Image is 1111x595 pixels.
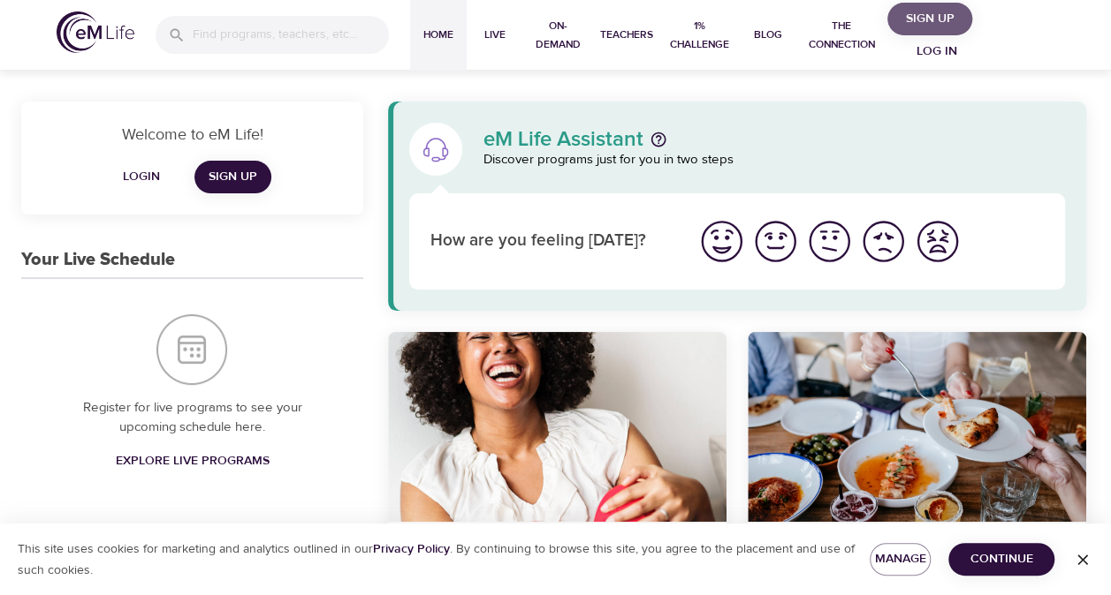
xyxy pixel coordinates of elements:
[697,217,746,266] img: great
[749,215,803,268] button: I'm feeling good
[805,217,854,266] img: ok
[193,16,389,54] input: Find programs, teachers, etc...
[884,548,917,570] span: Manage
[963,548,1040,570] span: Continue
[194,161,271,193] a: Sign Up
[483,150,1065,170] p: Discover programs just for you in two steps
[902,41,972,63] span: Log in
[751,217,800,266] img: good
[910,215,964,268] button: I'm feeling worst
[803,17,880,54] span: The Connection
[887,3,972,35] button: Sign Up
[115,450,269,472] span: Explore Live Programs
[108,445,276,478] a: Explore Live Programs
[474,26,516,44] span: Live
[417,26,460,44] span: Home
[21,250,175,270] h3: Your Live Schedule
[870,543,932,576] button: Manage
[120,166,163,188] span: Login
[530,17,586,54] span: On-Demand
[948,543,1054,576] button: Continue
[913,217,962,266] img: worst
[483,129,643,150] p: eM Life Assistant
[113,161,170,193] button: Login
[57,398,328,438] p: Register for live programs to see your upcoming schedule here.
[156,314,227,385] img: Your Live Schedule
[388,332,727,522] button: 7 Days of Happiness
[859,217,908,266] img: bad
[695,215,749,268] button: I'm feeling great
[600,26,653,44] span: Teachers
[748,332,1086,522] button: Mindful Daily
[894,35,979,68] button: Log in
[42,123,342,147] p: Welcome to eM Life!
[894,8,965,30] span: Sign Up
[803,215,856,268] button: I'm feeling ok
[746,26,788,44] span: Blog
[57,11,134,53] img: logo
[422,135,450,163] img: eM Life Assistant
[667,17,733,54] span: 1% Challenge
[430,229,673,254] p: How are you feeling [DATE]?
[209,166,257,188] span: Sign Up
[373,541,450,557] a: Privacy Policy
[856,215,910,268] button: I'm feeling bad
